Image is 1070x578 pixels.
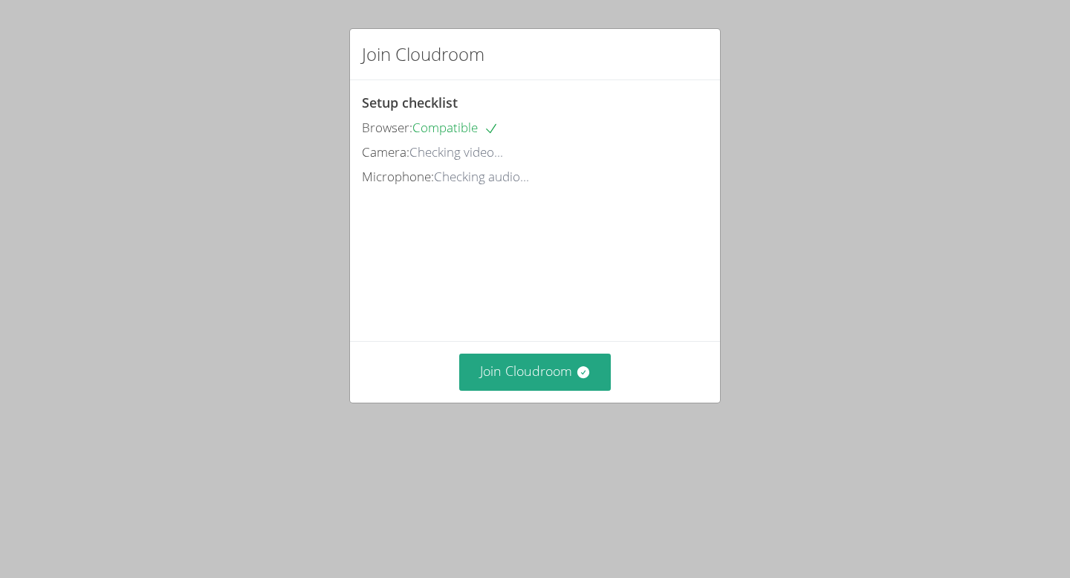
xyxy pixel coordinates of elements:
span: Setup checklist [362,94,458,111]
span: Camera: [362,143,409,160]
span: Checking video... [409,143,503,160]
button: Join Cloudroom [459,354,612,390]
span: Browser: [362,119,412,136]
h2: Join Cloudroom [362,41,484,68]
span: Checking audio... [434,168,529,185]
span: Microphone: [362,168,434,185]
span: Compatible [412,119,499,136]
